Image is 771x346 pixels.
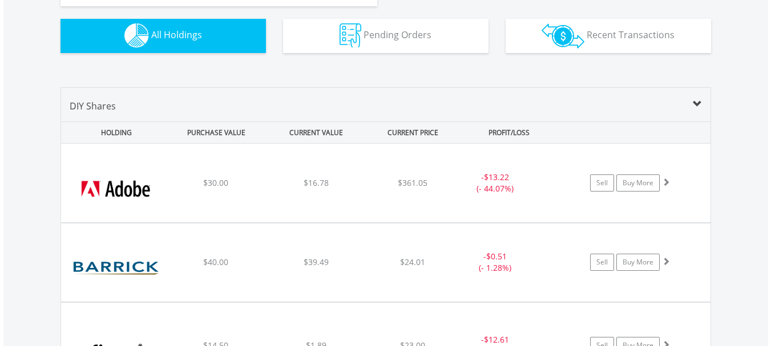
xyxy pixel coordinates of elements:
[616,254,660,271] a: Buy More
[400,257,425,267] span: $24.01
[283,19,489,53] button: Pending Orders
[168,122,265,143] div: PURCHASE VALUE
[398,177,427,188] span: $361.05
[60,19,266,53] button: All Holdings
[268,122,365,143] div: CURRENT VALUE
[616,174,660,192] a: Buy More
[484,172,509,182] span: $13.22
[304,257,329,267] span: $39.49
[151,29,202,41] span: All Holdings
[62,122,165,143] div: HOLDING
[542,23,584,48] img: transactions-zar-wht.png
[340,23,361,48] img: pending_instructions-wht.png
[67,238,165,299] img: EQU.US.B.png
[304,177,329,188] span: $16.78
[461,122,558,143] div: PROFIT/LOSS
[587,29,675,41] span: Recent Transactions
[590,254,614,271] a: Sell
[590,174,614,192] a: Sell
[124,23,149,48] img: holdings-wht.png
[364,29,431,41] span: Pending Orders
[506,19,711,53] button: Recent Transactions
[453,172,539,194] div: - (- 44.07%)
[367,122,458,143] div: CURRENT PRICE
[70,100,116,112] span: DIY Shares
[486,251,507,262] span: $0.51
[484,334,509,345] span: $12.61
[67,158,165,219] img: EQU.US.ADBE.png
[203,257,228,267] span: $40.00
[453,251,539,274] div: - (- 1.28%)
[203,177,228,188] span: $30.00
